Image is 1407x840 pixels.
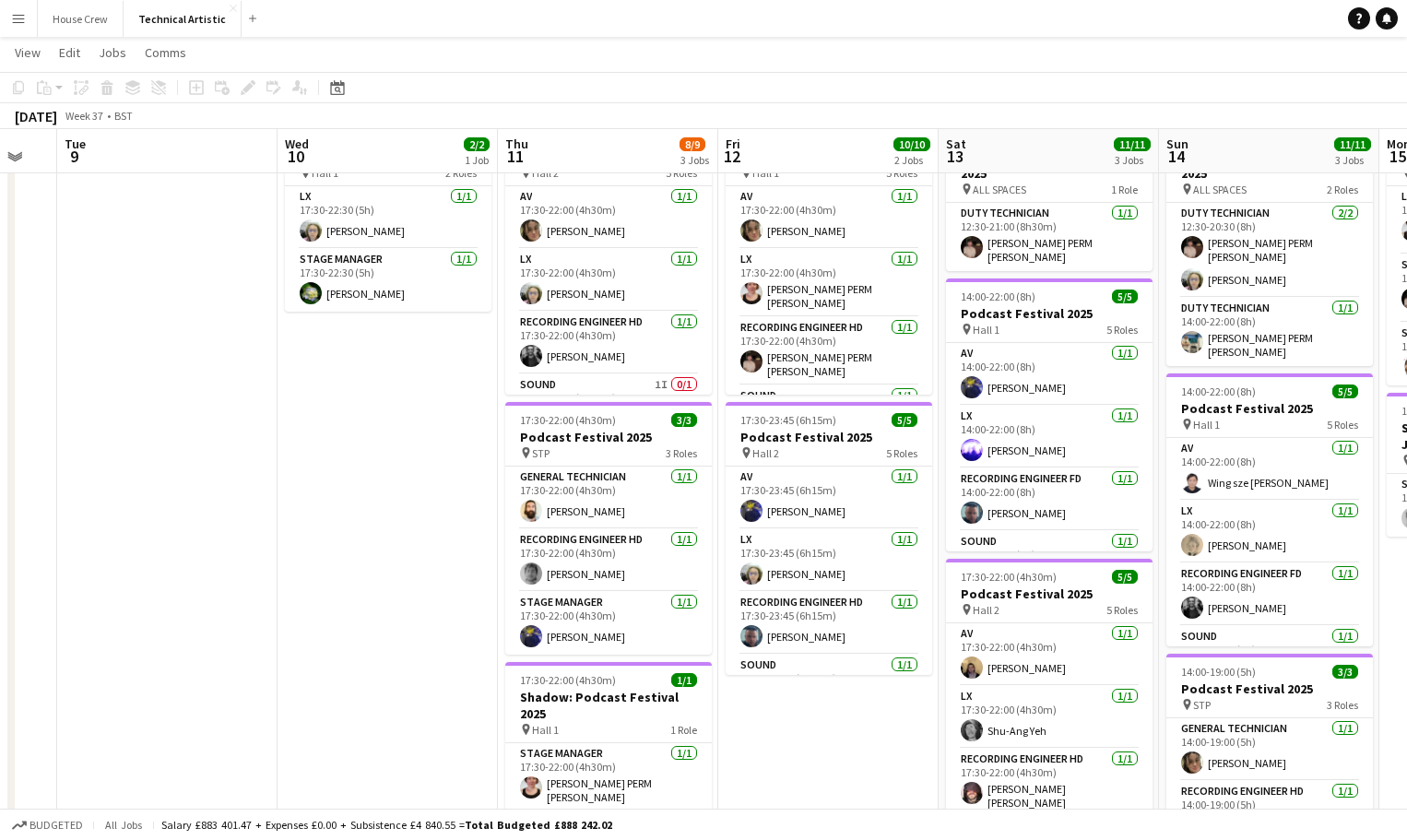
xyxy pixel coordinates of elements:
[1106,603,1138,617] span: 5 Roles
[464,137,490,151] span: 2/2
[1111,183,1138,196] span: 1 Role
[1166,718,1373,781] app-card-role: General Technician1/114:00-19:00 (5h)[PERSON_NAME]
[99,44,126,61] span: Jobs
[973,183,1026,196] span: ALL SPACES
[946,278,1153,551] app-job-card: 14:00-22:00 (8h)5/5Podcast Festival 2025 Hall 15 RolesAV1/114:00-22:00 (8h)[PERSON_NAME]LX1/114:0...
[946,203,1153,271] app-card-role: Duty Technician1/112:30-21:00 (8h30m)[PERSON_NAME] PERM [PERSON_NAME]
[1112,570,1138,584] span: 5/5
[505,312,712,374] app-card-role: Recording Engineer HD1/117:30-22:00 (4h30m)[PERSON_NAME]
[1181,665,1256,679] span: 14:00-19:00 (5h)
[1166,501,1373,563] app-card-role: LX1/114:00-22:00 (8h)[PERSON_NAME]
[38,1,124,37] button: House Crew
[946,343,1153,406] app-card-role: AV1/114:00-22:00 (8h)[PERSON_NAME]
[137,41,194,65] a: Comms
[1335,153,1370,167] div: 3 Jobs
[282,146,309,167] span: 10
[1166,203,1373,298] app-card-role: Duty Technician2/212:30-20:30 (8h)[PERSON_NAME] PERM [PERSON_NAME][PERSON_NAME]
[505,662,712,811] app-job-card: 17:30-22:00 (4h30m)1/1Shadow: Podcast Festival 2025 Hall 11 RoleStage Manager1/117:30-22:00 (4h30...
[1334,137,1371,151] span: 11/11
[505,743,712,811] app-card-role: Stage Manager1/117:30-22:00 (4h30m)[PERSON_NAME] PERM [PERSON_NAME]
[726,467,932,529] app-card-role: AV1/117:30-23:45 (6h15m)[PERSON_NAME]
[505,122,712,395] div: 17:30-22:00 (4h30m)4/5Podcast Festival 2025 Hall 25 RolesAV1/117:30-22:00 (4h30m)[PERSON_NAME]LX1...
[532,446,550,460] span: STP
[670,723,697,737] span: 1 Role
[680,153,709,167] div: 3 Jobs
[946,559,1153,832] app-job-card: 17:30-22:00 (4h30m)5/5Podcast Festival 2025 Hall 25 RolesAV1/117:30-22:00 (4h30m)[PERSON_NAME]LX1...
[505,186,712,249] app-card-role: AV1/117:30-22:00 (4h30m)[PERSON_NAME]
[946,623,1153,686] app-card-role: AV1/117:30-22:00 (4h30m)[PERSON_NAME]
[124,1,242,37] button: Technical Artistic
[1193,183,1247,196] span: ALL SPACES
[30,819,83,832] span: Budgeted
[145,44,186,61] span: Comms
[726,429,932,445] h3: Podcast Festival 2025
[285,186,491,249] app-card-role: LX1/117:30-22:30 (5h)[PERSON_NAME]
[946,468,1153,531] app-card-role: Recording Engineer FD1/114:00-22:00 (8h)[PERSON_NAME]
[505,374,712,437] app-card-role: Sound1I0/117:30-22:00 (4h30m)
[726,592,932,655] app-card-role: Recording Engineer HD1/117:30-23:45 (6h15m)[PERSON_NAME]
[15,44,41,61] span: View
[671,673,697,687] span: 1/1
[1327,418,1358,432] span: 5 Roles
[52,41,88,65] a: Edit
[1115,153,1150,167] div: 3 Jobs
[65,136,86,152] span: Tue
[505,249,712,312] app-card-role: LX1/117:30-22:00 (4h30m)[PERSON_NAME]
[505,467,712,529] app-card-role: General Technician1/117:30-22:00 (4h30m)[PERSON_NAME]
[680,137,705,151] span: 8/9
[520,673,616,687] span: 17:30-22:00 (4h30m)
[285,249,491,312] app-card-role: Stage Manager1/117:30-22:30 (5h)[PERSON_NAME]
[1164,146,1188,167] span: 14
[946,122,1153,271] app-job-card: 12:30-21:00 (8h30m)1/1Duty Tech: Podcast Festival 2025 ALL SPACES1 RoleDuty Technician1/112:30-21...
[1166,298,1373,366] app-card-role: Duty Technician1/114:00-22:00 (8h)[PERSON_NAME] PERM [PERSON_NAME]
[726,529,932,592] app-card-role: LX1/117:30-23:45 (6h15m)[PERSON_NAME]
[1114,137,1151,151] span: 11/11
[723,146,740,167] span: 12
[161,818,612,832] div: Salary £883 401.47 + Expenses £0.00 + Subsistence £4 840.55 =
[726,136,740,152] span: Fri
[1332,665,1358,679] span: 3/3
[726,655,932,717] app-card-role: Sound1/117:30-23:45 (6h15m)
[726,186,932,249] app-card-role: AV1/117:30-22:00 (4h30m)[PERSON_NAME]
[946,136,966,152] span: Sat
[894,153,929,167] div: 2 Jobs
[1327,698,1358,712] span: 3 Roles
[726,402,932,675] app-job-card: 17:30-23:45 (6h15m)5/5Podcast Festival 2025 Hall 25 RolesAV1/117:30-23:45 (6h15m)[PERSON_NAME]LX1...
[943,146,966,167] span: 13
[1166,626,1373,689] app-card-role: Sound1/114:00-22:00 (8h)
[62,146,86,167] span: 9
[726,385,932,448] app-card-role: Sound1/1
[61,109,107,123] span: Week 37
[671,413,697,427] span: 3/3
[532,723,559,737] span: Hall 1
[15,107,57,125] div: [DATE]
[973,603,999,617] span: Hall 2
[1327,183,1358,196] span: 2 Roles
[505,529,712,592] app-card-role: Recording Engineer HD1/117:30-22:00 (4h30m)[PERSON_NAME]
[946,406,1153,468] app-card-role: LX1/114:00-22:00 (8h)[PERSON_NAME]
[91,41,134,65] a: Jobs
[1166,122,1373,366] app-job-card: 12:30-22:00 (9h30m)3/3Duty Tech: Podcast Festival 2025 ALL SPACES2 RolesDuty Technician2/212:30-2...
[9,815,86,835] button: Budgeted
[740,413,836,427] span: 17:30-23:45 (6h15m)
[726,122,932,395] app-job-card: 17:30-22:00 (4h30m)5/5Podcast Festival 2025 Hall 15 RolesAV1/117:30-22:00 (4h30m)[PERSON_NAME]LX1...
[505,136,528,152] span: Thu
[752,446,779,460] span: Hall 2
[1332,385,1358,398] span: 5/5
[726,317,932,385] app-card-role: Recording Engineer HD1/117:30-22:00 (4h30m)[PERSON_NAME] PERM [PERSON_NAME]
[1112,290,1138,303] span: 5/5
[1106,323,1138,337] span: 5 Roles
[59,44,80,61] span: Edit
[726,249,932,317] app-card-role: LX1/117:30-22:00 (4h30m)[PERSON_NAME] PERM [PERSON_NAME]
[946,586,1153,602] h3: Podcast Festival 2025
[1166,438,1373,501] app-card-role: AV1/114:00-22:00 (8h)Wing sze [PERSON_NAME]
[285,122,491,312] div: 17:30-22:30 (5h)2/2Chromatica Orchestra Hall 12 RolesLX1/117:30-22:30 (5h)[PERSON_NAME]Stage Mana...
[505,429,712,445] h3: Podcast Festival 2025
[505,592,712,655] app-card-role: Stage Manager1/117:30-22:00 (4h30m)[PERSON_NAME]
